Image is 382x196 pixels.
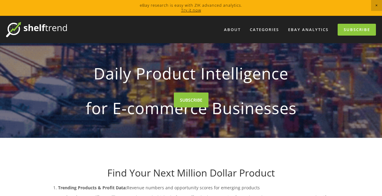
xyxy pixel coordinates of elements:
[56,59,327,88] strong: Daily Product Intelligence
[246,25,283,35] div: Categories
[284,25,332,35] a: eBay Analytics
[181,7,201,13] a: Try it now
[6,22,67,37] img: ShelfTrend
[46,167,336,179] h1: Find Your Next Million Dollar Product
[338,24,376,36] a: Subscribe
[174,93,208,107] a: SUBSCRIBE
[220,25,245,35] a: About
[56,94,327,122] strong: for E-commerce Businesses
[58,185,127,191] strong: Trending Products & Profit Data:
[58,184,336,191] p: Revenue numbers and opportunity scores for emerging products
